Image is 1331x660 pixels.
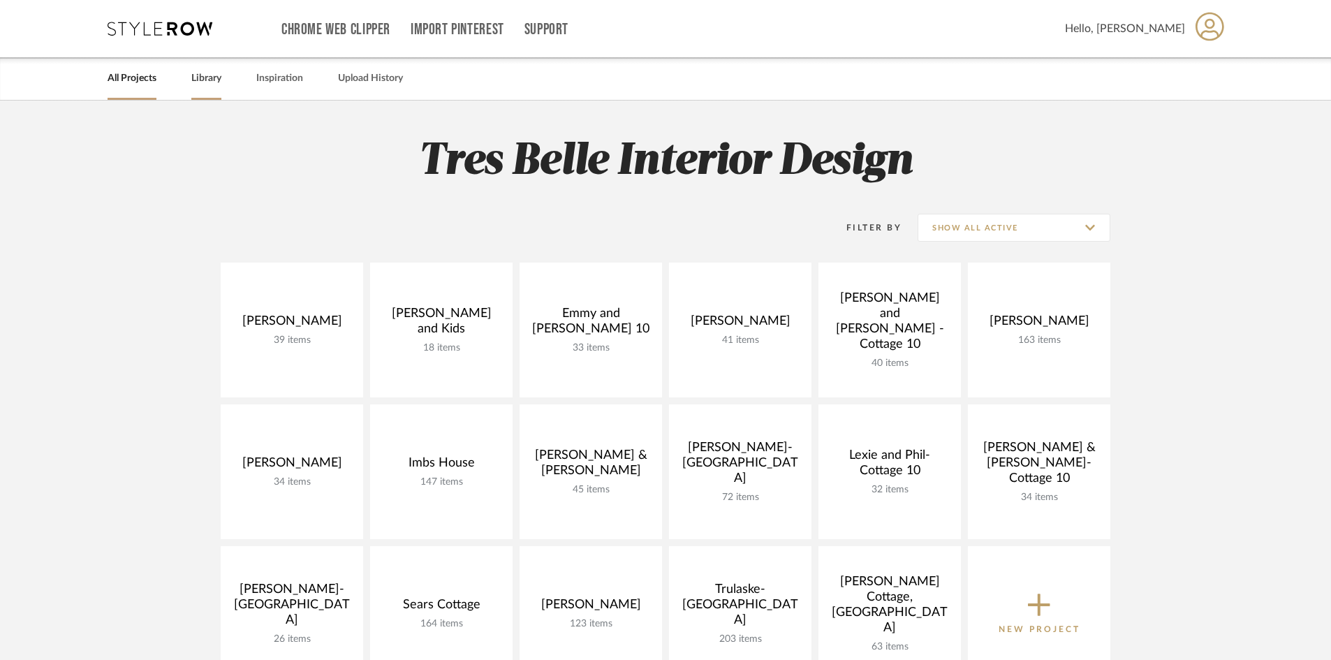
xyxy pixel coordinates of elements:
[830,574,950,641] div: [PERSON_NAME] Cottage, [GEOGRAPHIC_DATA]
[381,597,501,618] div: Sears Cottage
[232,476,352,488] div: 34 items
[381,455,501,476] div: Imbs House
[531,342,651,354] div: 33 items
[979,440,1099,492] div: [PERSON_NAME] & [PERSON_NAME]-Cottage 10
[232,633,352,645] div: 26 items
[830,358,950,369] div: 40 items
[524,24,568,36] a: Support
[381,342,501,354] div: 18 items
[531,597,651,618] div: [PERSON_NAME]
[680,314,800,335] div: [PERSON_NAME]
[680,582,800,633] div: Trulaske-[GEOGRAPHIC_DATA]
[979,335,1099,346] div: 163 items
[108,69,156,88] a: All Projects
[999,622,1080,636] p: New Project
[680,335,800,346] div: 41 items
[232,455,352,476] div: [PERSON_NAME]
[381,476,501,488] div: 147 items
[830,448,950,484] div: Lexie and Phil-Cottage 10
[979,314,1099,335] div: [PERSON_NAME]
[232,335,352,346] div: 39 items
[979,492,1099,504] div: 34 items
[830,484,950,496] div: 32 items
[381,618,501,630] div: 164 items
[830,641,950,653] div: 63 items
[531,448,651,484] div: [PERSON_NAME] & [PERSON_NAME]
[830,291,950,358] div: [PERSON_NAME] and [PERSON_NAME] -Cottage 10
[531,306,651,342] div: Emmy and [PERSON_NAME] 10
[281,24,390,36] a: Chrome Web Clipper
[256,69,303,88] a: Inspiration
[680,492,800,504] div: 72 items
[828,221,902,235] div: Filter By
[1065,20,1185,37] span: Hello, [PERSON_NAME]
[680,633,800,645] div: 203 items
[163,135,1168,188] h2: Tres Belle Interior Design
[381,306,501,342] div: [PERSON_NAME] and Kids
[531,484,651,496] div: 45 items
[680,440,800,492] div: [PERSON_NAME]- [GEOGRAPHIC_DATA]
[232,314,352,335] div: [PERSON_NAME]
[232,582,352,633] div: [PERSON_NAME]-[GEOGRAPHIC_DATA]
[411,24,504,36] a: Import Pinterest
[338,69,403,88] a: Upload History
[191,69,221,88] a: Library
[531,618,651,630] div: 123 items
